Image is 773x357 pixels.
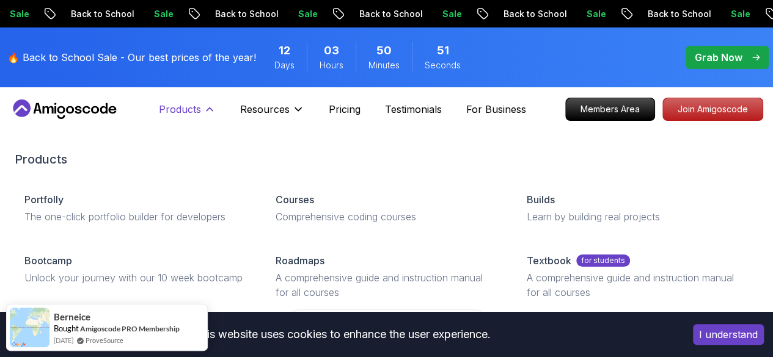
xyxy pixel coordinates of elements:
a: PortfollyThe one-click portfolio builder for developers [15,182,256,234]
p: Grab Now [695,50,742,65]
span: Minutes [368,59,400,71]
p: Resources [240,102,290,117]
a: Join Amigoscode [662,98,763,121]
h2: Products [15,151,758,168]
button: Accept cookies [693,324,764,345]
p: Back to School [493,8,576,20]
span: Days [274,59,295,71]
a: For Business [466,102,526,117]
div: This website uses cookies to enhance the user experience. [9,321,675,348]
p: Sale [720,8,760,20]
p: Textbook [527,253,571,268]
p: Join Amigoscode [663,98,763,120]
span: 51 Seconds [437,42,449,59]
p: Portfolly [24,192,64,207]
p: Unlock your journey with our 10 week bootcamp [24,270,246,285]
span: 3 Hours [324,42,339,59]
p: Sale [576,8,615,20]
p: Comprehensive coding courses [276,209,497,224]
p: 🔥 Back to School Sale - Our best prices of the year! [7,50,256,65]
p: Courses [276,192,314,207]
p: Sale [288,8,327,20]
span: Seconds [425,59,461,71]
p: Back to School [205,8,288,20]
span: [DATE] [54,335,73,345]
button: Resources [240,102,304,126]
p: A comprehensive guide and instruction manual for all courses [276,270,497,300]
p: Builds [527,192,555,207]
a: Textbookfor studentsA comprehensive guide and instruction manual for all courses [517,243,758,309]
p: for students [576,254,630,267]
a: ProveSource [86,335,123,345]
button: Products [159,102,216,126]
p: Members Area [566,98,654,120]
p: Back to School [60,8,144,20]
p: A comprehensive guide and instruction manual for all courses [527,270,749,300]
p: Learn by building real projects [527,209,749,224]
p: Back to School [349,8,432,20]
span: Hours [320,59,343,71]
p: The one-click portfolio builder for developers [24,209,246,224]
p: Sale [432,8,471,20]
p: Back to School [637,8,720,20]
a: Members Area [565,98,655,121]
a: RoadmapsA comprehensive guide and instruction manual for all courses [266,243,507,309]
a: Amigoscode PRO Membership [80,324,180,333]
a: Testimonials [385,102,442,117]
p: Roadmaps [276,253,324,268]
p: Bootcamp [24,253,72,268]
span: Bought [54,323,79,333]
span: Berneice [54,312,90,322]
span: 12 Days [279,42,290,59]
p: Sale [144,8,183,20]
a: Pricing [329,102,361,117]
img: provesource social proof notification image [10,308,49,347]
a: CoursesComprehensive coding courses [266,182,507,234]
p: Products [159,102,201,117]
a: BuildsLearn by building real projects [517,182,758,234]
a: BootcampUnlock your journey with our 10 week bootcamp [15,243,256,295]
span: 50 Minutes [376,42,392,59]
